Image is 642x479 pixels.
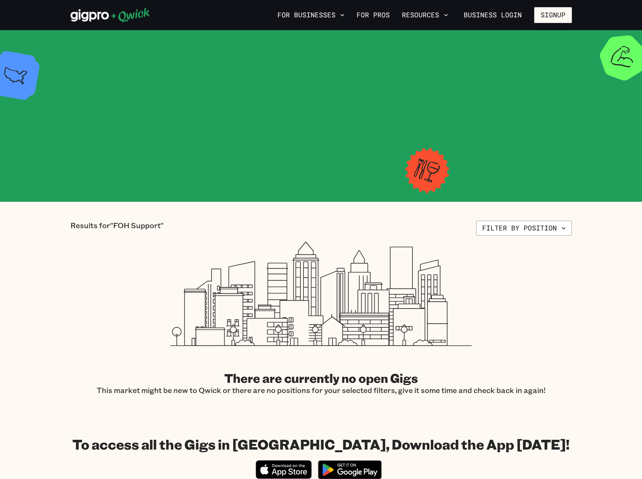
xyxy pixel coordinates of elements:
[354,9,393,21] a: For Pros
[72,436,570,453] h1: To access all the Gigs in [GEOGRAPHIC_DATA], Download the App [DATE]!
[399,9,451,21] button: Resources
[97,370,545,385] h2: There are currently no open Gigs
[274,9,348,21] button: For Businesses
[97,385,545,395] p: This market might be new to Qwick or there are no positions for your selected filters, give it so...
[70,221,164,236] p: Results for "FOH Support"
[476,221,572,236] button: Filter by position
[534,7,572,23] button: Signup
[457,7,528,23] a: Business Login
